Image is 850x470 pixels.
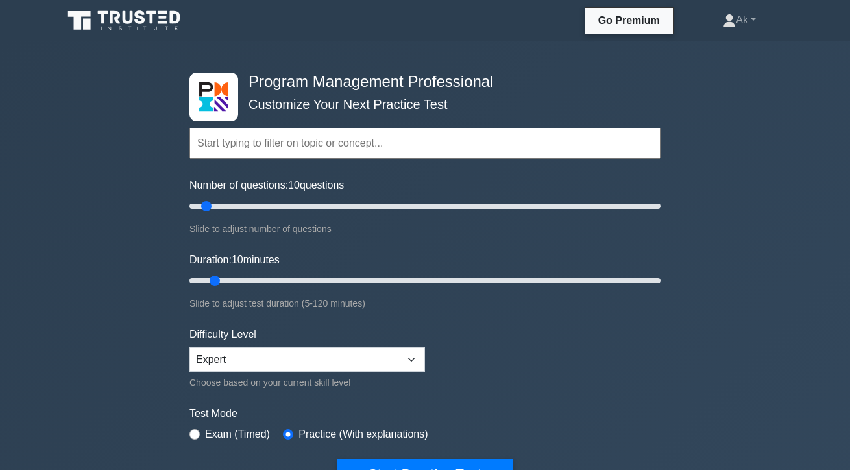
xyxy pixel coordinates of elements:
[288,180,300,191] span: 10
[189,327,256,342] label: Difficulty Level
[243,73,597,91] h4: Program Management Professional
[232,254,243,265] span: 10
[298,427,428,442] label: Practice (With explanations)
[692,7,787,33] a: Ak
[189,406,661,421] label: Test Mode
[189,252,280,268] label: Duration: minutes
[189,296,661,311] div: Slide to adjust test duration (5-120 minutes)
[590,12,668,29] a: Go Premium
[189,221,661,237] div: Slide to adjust number of questions
[189,178,344,193] label: Number of questions: questions
[189,375,425,390] div: Choose based on your current skill level
[189,128,661,159] input: Start typing to filter on topic or concept...
[205,427,270,442] label: Exam (Timed)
